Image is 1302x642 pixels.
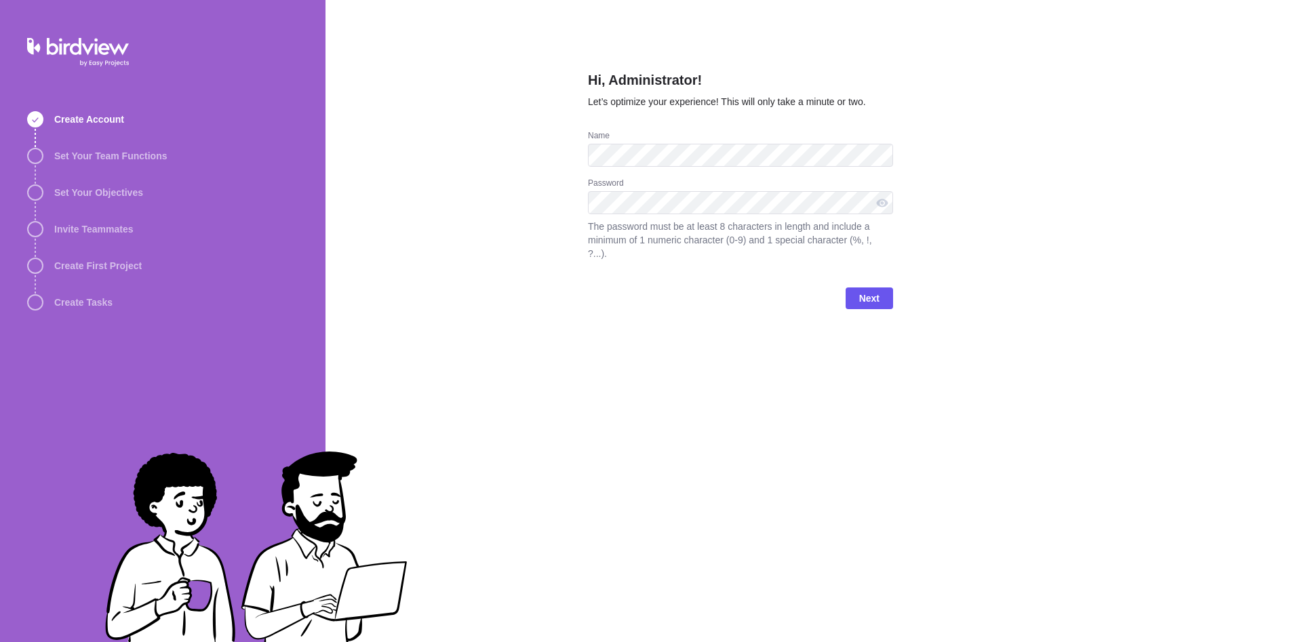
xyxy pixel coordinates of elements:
[588,96,866,107] span: Let’s optimize your experience! This will only take a minute or two.
[588,178,893,191] div: Password
[588,71,893,95] h2: Hi, Administrator!
[54,149,167,163] span: Set Your Team Functions
[54,259,142,273] span: Create First Project
[859,290,880,306] span: Next
[54,296,113,309] span: Create Tasks
[588,130,893,144] div: Name
[588,220,893,260] span: The password must be at least 8 characters in length and include a minimum of 1 numeric character...
[846,287,893,309] span: Next
[54,222,133,236] span: Invite Teammates
[54,113,124,126] span: Create Account
[54,186,143,199] span: Set Your Objectives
